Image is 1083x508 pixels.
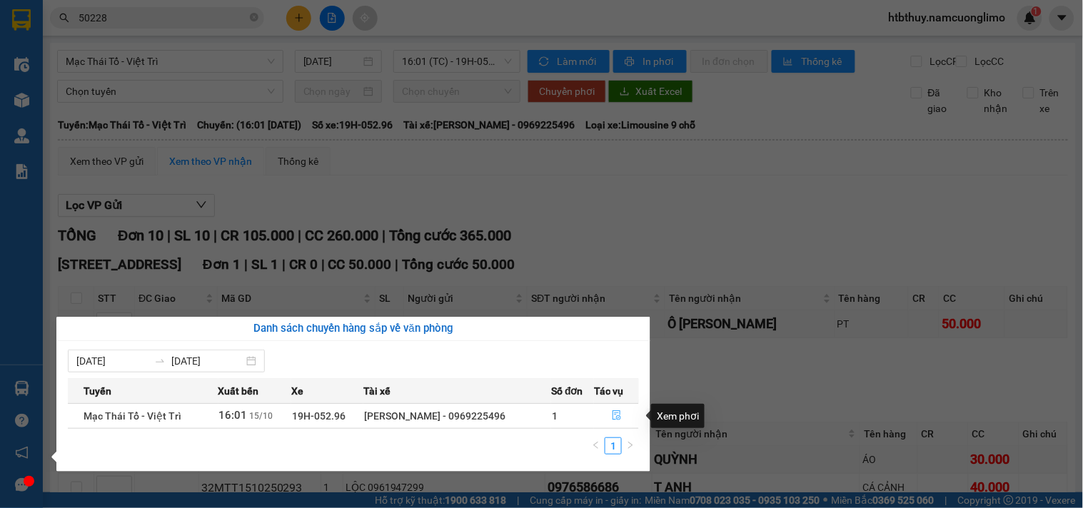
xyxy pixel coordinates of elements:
button: right [622,437,639,454]
button: left [588,437,605,454]
li: Previous Page [588,437,605,454]
span: 1 [552,410,558,422]
div: Xem phơi [651,404,705,428]
span: Tuyến [84,383,111,399]
input: Đến ngày [171,353,243,369]
span: left [592,441,600,449]
div: [PERSON_NAME] - 0969225496 [364,408,550,424]
span: 19H-052.96 [292,410,346,422]
div: Danh sách chuyến hàng sắp về văn phòng [68,320,639,337]
li: 1 [605,437,622,454]
span: 16:01 [219,409,248,422]
span: 15/10 [250,411,273,421]
button: file-done [595,405,638,427]
span: Tác vụ [594,383,623,399]
span: swap-right [154,355,166,367]
span: Xuất bến [218,383,259,399]
span: Mạc Thái Tổ - Việt Trì [84,410,181,422]
li: Next Page [622,437,639,454]
a: 1 [605,438,621,454]
span: to [154,355,166,367]
span: Tài xế [363,383,391,399]
span: file-done [612,410,622,422]
span: right [626,441,635,449]
input: Từ ngày [76,353,148,369]
span: Xe [291,383,303,399]
span: Số đơn [551,383,583,399]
